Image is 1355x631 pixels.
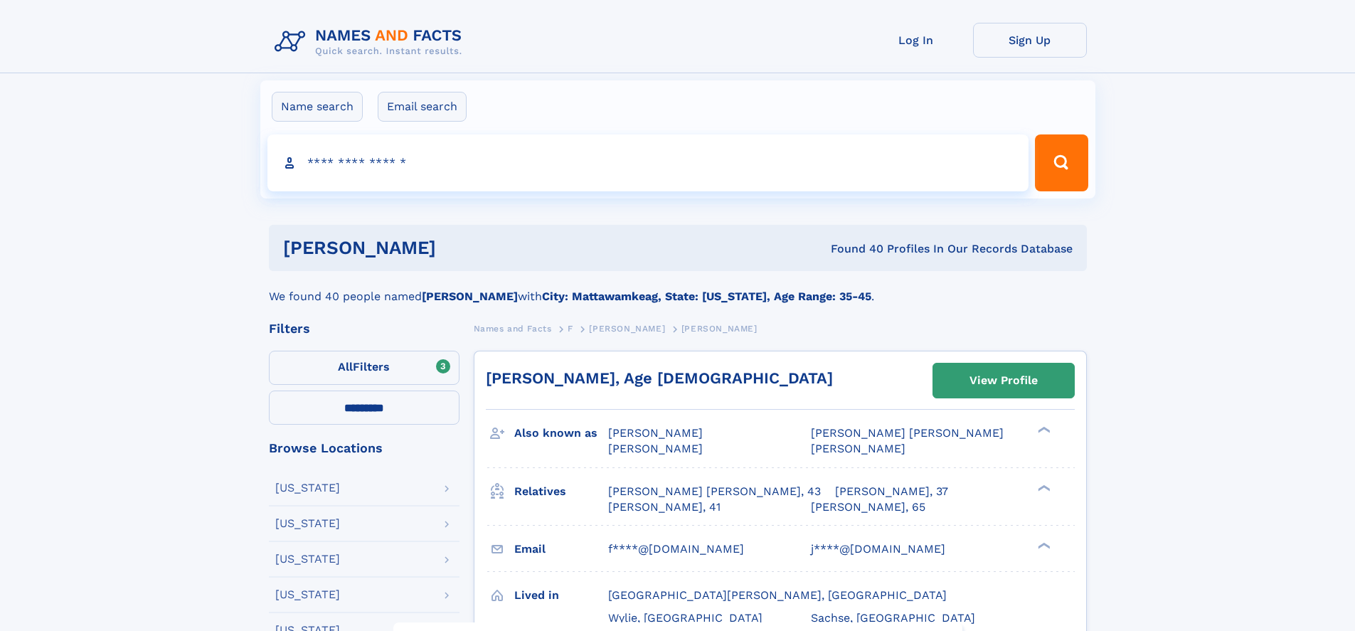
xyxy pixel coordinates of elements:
[589,319,665,337] a: [PERSON_NAME]
[1035,134,1088,191] button: Search Button
[275,553,340,565] div: [US_STATE]
[378,92,467,122] label: Email search
[514,583,608,608] h3: Lived in
[269,322,459,335] div: Filters
[568,319,573,337] a: F
[811,499,925,515] a: [PERSON_NAME], 65
[568,324,573,334] span: F
[835,484,948,499] a: [PERSON_NAME], 37
[933,364,1074,398] a: View Profile
[608,484,821,499] a: [PERSON_NAME] [PERSON_NAME], 43
[681,324,758,334] span: [PERSON_NAME]
[514,537,608,561] h3: Email
[269,442,459,455] div: Browse Locations
[269,351,459,385] label: Filters
[422,290,518,303] b: [PERSON_NAME]
[633,241,1073,257] div: Found 40 Profiles In Our Records Database
[275,482,340,494] div: [US_STATE]
[859,23,973,58] a: Log In
[1034,425,1051,435] div: ❯
[283,239,634,257] h1: [PERSON_NAME]
[542,290,871,303] b: City: Mattawamkeag, State: [US_STATE], Age Range: 35-45
[514,421,608,445] h3: Also known as
[608,588,947,602] span: [GEOGRAPHIC_DATA][PERSON_NAME], [GEOGRAPHIC_DATA]
[272,92,363,122] label: Name search
[269,271,1087,305] div: We found 40 people named with .
[474,319,552,337] a: Names and Facts
[589,324,665,334] span: [PERSON_NAME]
[269,23,474,61] img: Logo Names and Facts
[811,611,975,625] span: Sachse, [GEOGRAPHIC_DATA]
[267,134,1029,191] input: search input
[275,589,340,600] div: [US_STATE]
[608,442,703,455] span: [PERSON_NAME]
[514,479,608,504] h3: Relatives
[973,23,1087,58] a: Sign Up
[608,611,762,625] span: Wylie, [GEOGRAPHIC_DATA]
[811,426,1004,440] span: [PERSON_NAME] [PERSON_NAME]
[275,518,340,529] div: [US_STATE]
[1034,541,1051,550] div: ❯
[1034,483,1051,492] div: ❯
[486,369,833,387] a: [PERSON_NAME], Age [DEMOGRAPHIC_DATA]
[608,499,721,515] a: [PERSON_NAME], 41
[969,364,1038,397] div: View Profile
[338,360,353,373] span: All
[811,442,905,455] span: [PERSON_NAME]
[608,426,703,440] span: [PERSON_NAME]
